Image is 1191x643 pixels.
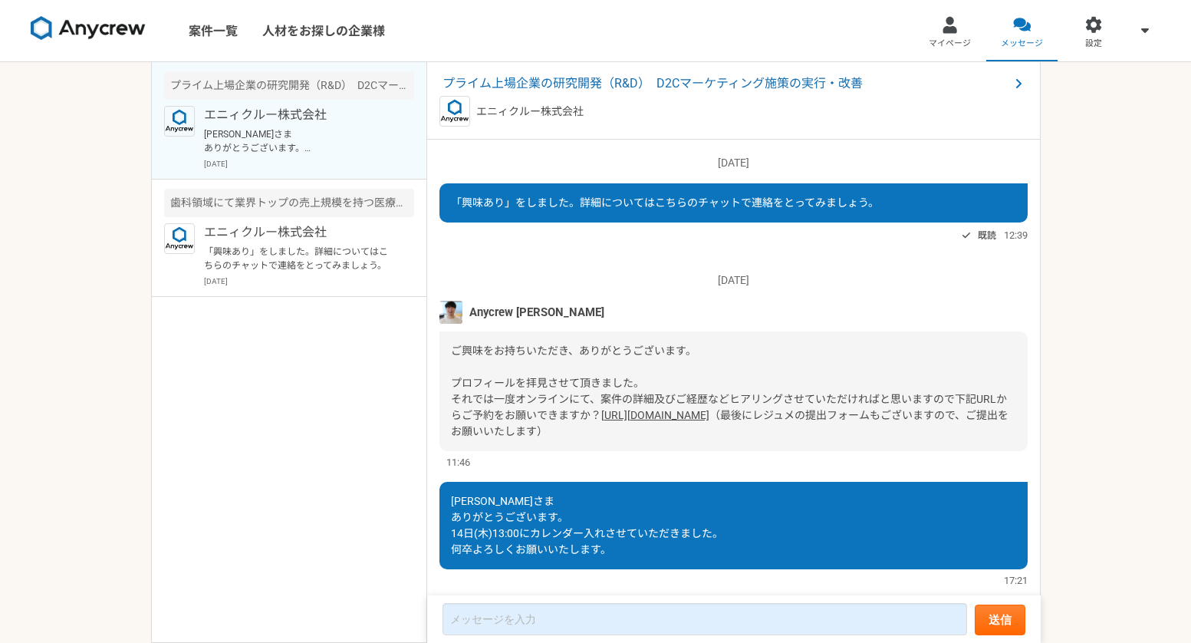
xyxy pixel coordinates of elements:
[204,158,414,170] p: [DATE]
[164,223,195,254] img: logo_text_blue_01.png
[451,196,879,209] span: 「興味あり」をしました。詳細についてはこちらのチャットで連絡をとってみましょう。
[1004,573,1028,588] span: 17:21
[439,155,1028,171] p: [DATE]
[469,304,604,321] span: Anycrew [PERSON_NAME]
[439,272,1028,289] p: [DATE]
[204,106,393,124] p: エニィクルー株式会社
[204,127,393,155] p: [PERSON_NAME]さま ありがとうございます。 14日(木)13:00にカレンダー入れさせていただきました。 何卒よろしくお願いいたします。
[164,106,195,137] img: logo_text_blue_01.png
[164,71,414,100] div: プライム上場企業の研究開発（R&D） D2Cマーケティング施策の実行・改善
[31,16,146,41] img: 8DqYSo04kwAAAAASUVORK5CYII=
[164,189,414,217] div: 歯科領域にて業界トップの売上規模を持つ医療法人 マーケティングアドバイザー
[451,345,1007,421] span: ご興味をお持ちいただき、ありがとうございます。 プロフィールを拝見させて頂きました。 それでは一度オンラインにて、案件の詳細及びご経歴などヒアリングさせていただければと思いますので下記URLから...
[439,96,470,127] img: logo_text_blue_01.png
[1004,228,1028,242] span: 12:39
[446,455,470,470] span: 11:46
[204,245,393,272] p: 「興味あり」をしました。詳細についてはこちらのチャットで連絡をとってみましょう。
[439,301,462,324] img: %E3%83%95%E3%82%9A%E3%83%AD%E3%83%95%E3%82%A3%E3%83%BC%E3%83%AB%E7%94%BB%E5%83%8F%E3%81%AE%E3%82%...
[978,226,996,245] span: 既読
[451,409,1008,437] span: （最後にレジュメの提出フォームもございますので、ご提出をお願いいたします）
[1001,38,1043,50] span: メッセージ
[204,223,393,242] p: エニィクルー株式会社
[451,495,723,556] span: [PERSON_NAME]さま ありがとうございます。 14日(木)13:00にカレンダー入れさせていただきました。 何卒よろしくお願いいたします。
[204,275,414,287] p: [DATE]
[443,74,1009,93] span: プライム上場企業の研究開発（R&D） D2Cマーケティング施策の実行・改善
[929,38,971,50] span: マイページ
[975,605,1025,635] button: 送信
[601,409,709,421] a: [URL][DOMAIN_NAME]
[476,104,584,120] p: エニィクルー株式会社
[1085,38,1102,50] span: 設定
